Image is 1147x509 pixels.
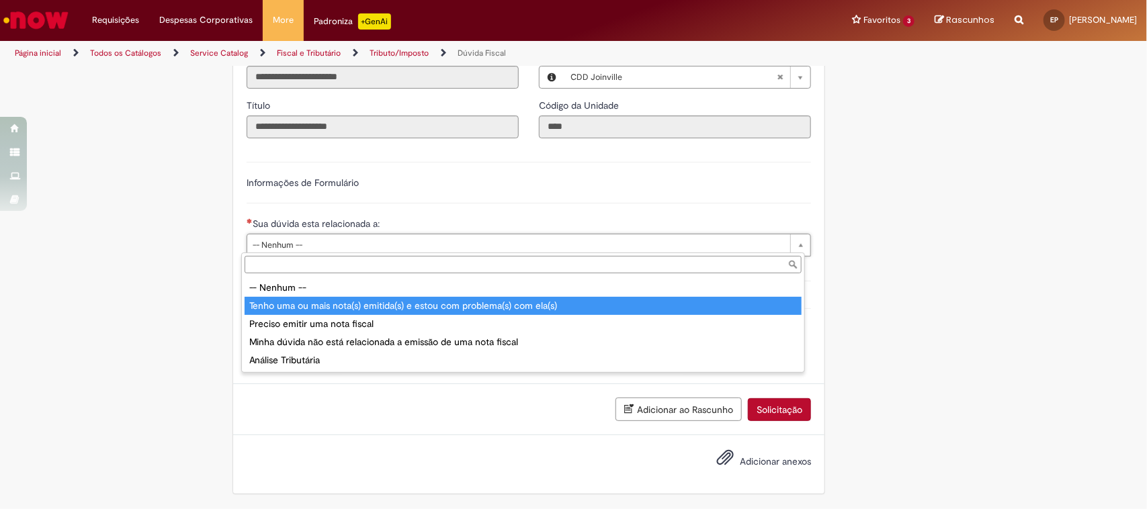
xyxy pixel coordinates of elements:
div: Tenho uma ou mais nota(s) emitida(s) e estou com problema(s) com ela(s) [245,297,802,315]
ul: Sua dúvida esta relacionada a: [242,276,804,372]
div: Preciso emitir uma nota fiscal [245,315,802,333]
div: -- Nenhum -- [245,279,802,297]
div: Análise Tributária [245,351,802,369]
div: Minha dúvida não está relacionada a emissão de uma nota fiscal [245,333,802,351]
